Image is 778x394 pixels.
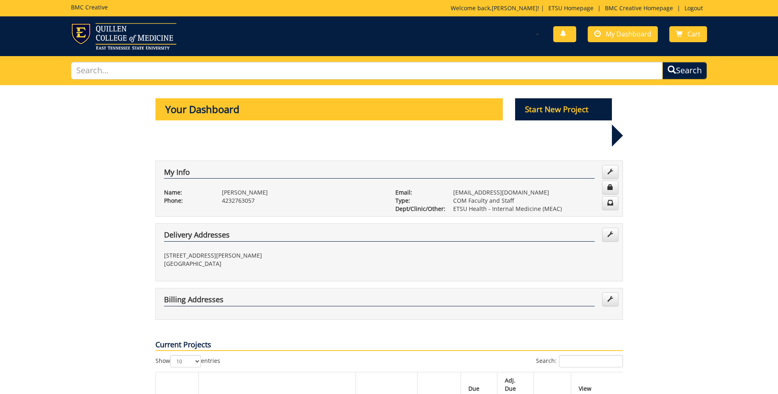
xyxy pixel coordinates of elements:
label: Search: [536,355,623,367]
p: Welcome back, ! | | | [451,4,707,12]
p: Phone: [164,197,210,205]
a: BMC Creative Homepage [601,4,677,12]
p: Your Dashboard [155,98,503,120]
p: [GEOGRAPHIC_DATA] [164,260,383,268]
h5: BMC Creative [71,4,108,10]
p: COM Faculty and Staff [453,197,614,205]
h4: Billing Addresses [164,296,595,306]
a: Edit Addresses [602,292,618,306]
img: ETSU logo [71,23,176,50]
span: My Dashboard [606,29,651,38]
a: Edit Addresses [602,228,618,242]
a: ETSU Homepage [544,4,598,12]
a: Edit Info [602,165,618,179]
p: [EMAIL_ADDRESS][DOMAIN_NAME] [453,188,614,197]
p: [PERSON_NAME] [222,188,383,197]
p: Name: [164,188,210,197]
button: Search [662,62,707,79]
a: My Dashboard [588,26,658,42]
p: ETSU Health - Internal Medicine (MEAC) [453,205,614,213]
h4: My Info [164,168,595,179]
p: [STREET_ADDRESS][PERSON_NAME] [164,251,383,260]
p: Type: [395,197,441,205]
a: Start New Project [515,106,612,114]
p: Current Projects [155,340,623,351]
a: Change Password [602,181,618,195]
p: Dept/Clinic/Other: [395,205,441,213]
p: Email: [395,188,441,197]
span: Cart [687,29,700,38]
a: Change Communication Preferences [602,196,618,210]
p: Start New Project [515,98,612,120]
a: Logout [680,4,707,12]
a: Cart [669,26,707,42]
p: 4232763057 [222,197,383,205]
h4: Delivery Addresses [164,231,595,242]
select: Showentries [170,355,201,367]
input: Search... [71,62,663,79]
input: Search: [559,355,623,367]
a: [PERSON_NAME] [492,4,538,12]
label: Show entries [155,355,220,367]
